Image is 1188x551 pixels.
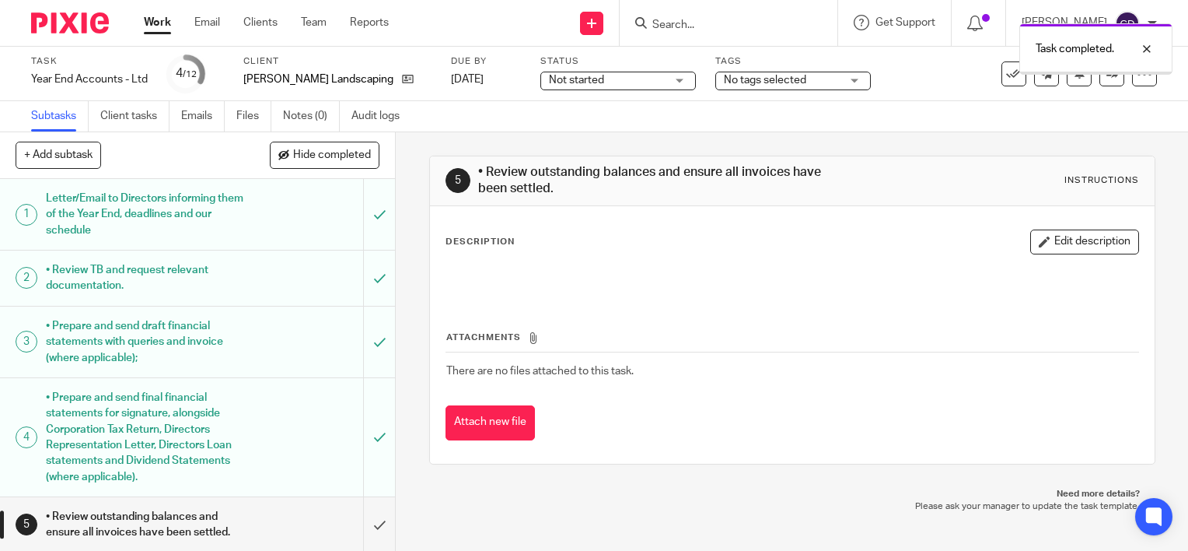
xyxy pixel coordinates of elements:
[1030,230,1139,254] button: Edit description
[283,101,340,132] a: Notes (0)
[350,15,389,30] a: Reports
[445,488,1140,500] p: Need more details?
[293,149,371,162] span: Hide completed
[31,12,109,33] img: Pixie
[478,164,825,198] h1: • Review outstanding balances and ensure all invoices have been settled.
[451,55,521,68] label: Due by
[540,55,696,68] label: Status
[243,72,394,87] p: [PERSON_NAME] Landscaping Ltd
[301,15,327,30] a: Team
[549,75,604,86] span: Not started
[243,15,278,30] a: Clients
[270,142,379,168] button: Hide completed
[194,15,220,30] a: Email
[46,187,247,242] h1: Letter/Email to Directors informing them of the Year End, deadlines and our schedule
[445,405,535,440] button: Attach new file
[46,386,247,489] h1: • Prepare and send final financial statements for signature, alongside Corporation Tax Return, Di...
[1115,11,1140,36] img: svg%3E
[100,101,169,132] a: Client tasks
[183,70,197,79] small: /12
[1036,41,1114,57] p: Task completed.
[16,267,37,289] div: 2
[16,514,37,535] div: 5
[16,331,37,353] div: 3
[31,55,148,68] label: Task
[46,505,247,545] h1: • Review outstanding balances and ensure all invoices have been settled.
[16,142,101,168] button: + Add subtask
[243,55,432,68] label: Client
[176,65,197,82] div: 4
[724,75,806,86] span: No tags selected
[16,204,37,226] div: 1
[446,333,521,342] span: Attachments
[1064,174,1139,187] div: Instructions
[16,426,37,448] div: 4
[351,101,411,132] a: Audit logs
[46,258,247,298] h1: • Review TB and request relevant documentation.
[31,72,148,87] div: Year End Accounts - Ltd
[181,101,225,132] a: Emails
[31,101,89,132] a: Subtasks
[451,74,484,85] span: [DATE]
[46,314,247,370] h1: • Prepare and send draft financial statements with queries and invoice (where applicable);
[445,500,1140,513] p: Please ask your manager to update the task template.
[446,366,634,377] span: There are no files attached to this task.
[445,236,515,248] p: Description
[445,168,470,193] div: 5
[144,15,171,30] a: Work
[236,101,271,132] a: Files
